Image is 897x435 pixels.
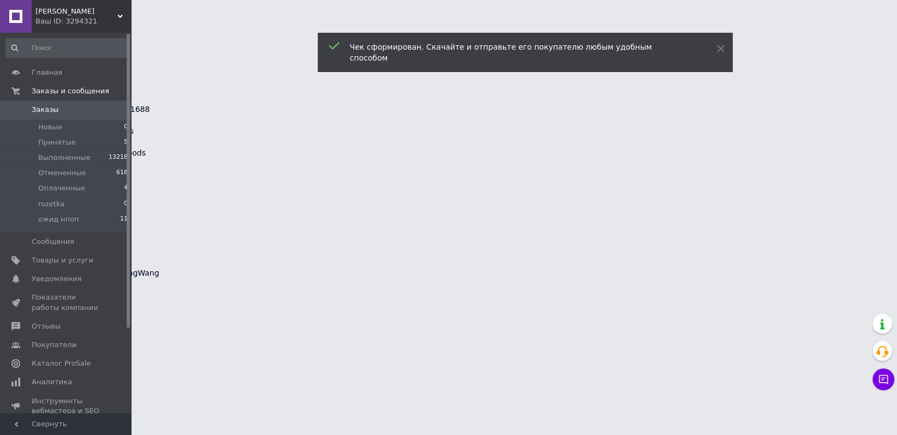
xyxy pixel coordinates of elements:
span: Товары и услуги [32,255,93,265]
button: Чат с покупателем [872,368,894,390]
span: ожид нпоп [38,214,79,224]
div: Ваш ID: 3294321 [35,16,131,26]
span: rozetka [38,199,64,209]
span: Принятые [38,138,76,147]
span: Главная [32,68,62,78]
span: 11 [120,214,128,224]
span: Отзывы [32,321,61,331]
span: 0 [124,122,128,132]
span: Уведомления [32,274,81,284]
span: 13218 [109,153,128,163]
span: Показатели работы компании [32,293,101,312]
span: Инструменты вебмастера и SEO [32,396,101,416]
span: Сообщения [32,237,74,247]
span: Покупатели [32,340,76,350]
span: Отмененные [38,168,86,178]
span: Аналитика [32,377,72,387]
span: Заказы и сообщения [32,86,109,96]
span: Каталог ProSale [32,359,91,368]
span: 618 [116,168,128,178]
span: Новые [38,122,62,132]
span: Выполненные [38,153,91,163]
input: Поиск [5,38,129,58]
span: 0 [124,199,128,209]
span: 5 [124,138,128,147]
span: Заказы [32,105,58,115]
span: 4 [124,183,128,193]
span: Kamil [35,7,117,16]
div: Чек сформирован. Скачайте и отправьте его покупателю любым удобным способом [350,41,690,63]
span: Оплаченные [38,183,85,193]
